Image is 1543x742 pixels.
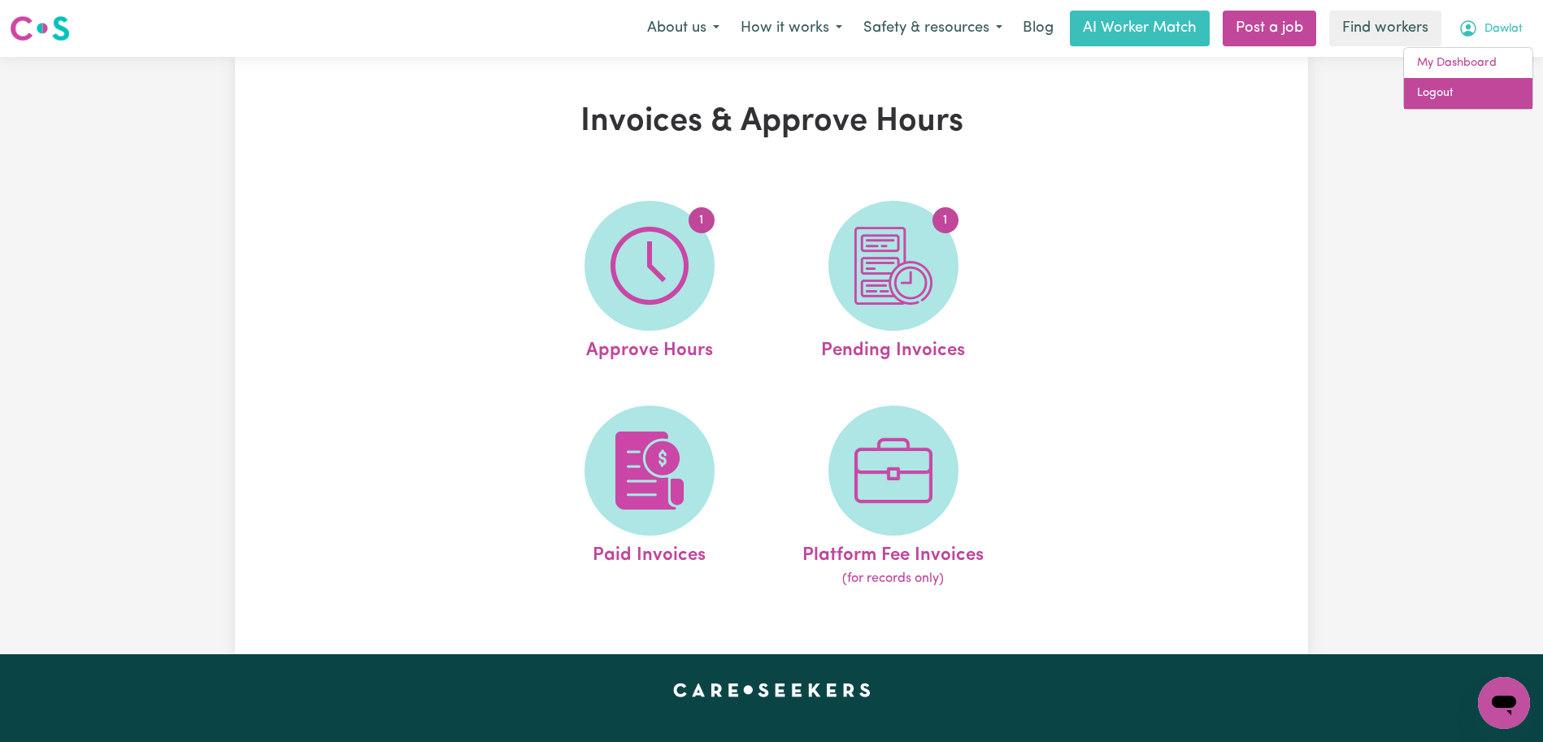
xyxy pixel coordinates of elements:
button: About us [637,11,730,46]
span: Pending Invoices [821,331,965,365]
span: Platform Fee Invoices [802,536,984,570]
iframe: Button to launch messaging window [1478,677,1530,729]
a: Pending Invoices [776,201,1011,365]
a: My Dashboard [1404,48,1532,79]
a: Approve Hours [532,201,767,365]
button: Safety & resources [853,11,1013,46]
a: Paid Invoices [532,406,767,589]
a: Careseekers logo [10,10,70,47]
a: Blog [1013,11,1063,46]
span: Paid Invoices [593,536,706,570]
span: (for records only) [842,569,944,588]
a: AI Worker Match [1070,11,1210,46]
a: Careseekers home page [673,683,871,696]
a: Post a job [1223,11,1316,46]
span: 1 [689,207,715,233]
span: 1 [932,207,958,233]
a: Logout [1404,78,1532,109]
a: Platform Fee Invoices(for records only) [776,406,1011,589]
div: My Account [1403,47,1533,110]
a: Find workers [1329,11,1441,46]
span: Dawlat [1484,20,1523,38]
h1: Invoices & Approve Hours [424,102,1119,141]
button: How it works [730,11,853,46]
button: My Account [1448,11,1533,46]
img: Careseekers logo [10,14,70,43]
span: Approve Hours [586,331,713,365]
